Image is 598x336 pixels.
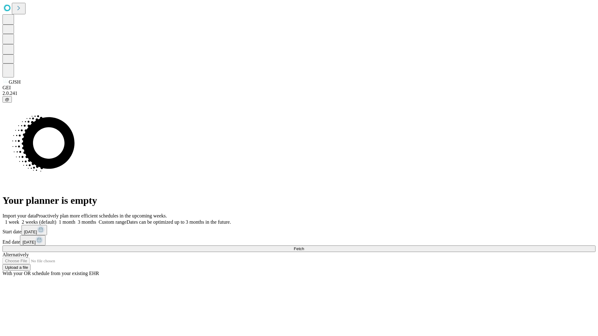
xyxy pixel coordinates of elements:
span: @ [5,97,9,102]
button: Upload a file [2,264,31,271]
h1: Your planner is empty [2,195,596,206]
button: @ [2,96,12,103]
button: [DATE] [20,235,45,245]
span: 1 week [5,219,19,225]
span: 1 month [59,219,75,225]
span: With your OR schedule from your existing EHR [2,271,99,276]
button: Fetch [2,245,596,252]
span: [DATE] [22,240,36,245]
span: Import your data [2,213,36,218]
span: GJSH [9,79,21,85]
span: 2 weeks (default) [22,219,56,225]
button: [DATE] [21,225,47,235]
span: 3 months [78,219,96,225]
span: Dates can be optimized up to 3 months in the future. [126,219,231,225]
div: 2.0.241 [2,91,596,96]
span: Alternatively [2,252,29,257]
div: GEI [2,85,596,91]
span: Fetch [294,246,304,251]
span: [DATE] [24,230,37,234]
div: End date [2,235,596,245]
div: Start date [2,225,596,235]
span: Proactively plan more efficient schedules in the upcoming weeks. [36,213,167,218]
span: Custom range [99,219,126,225]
